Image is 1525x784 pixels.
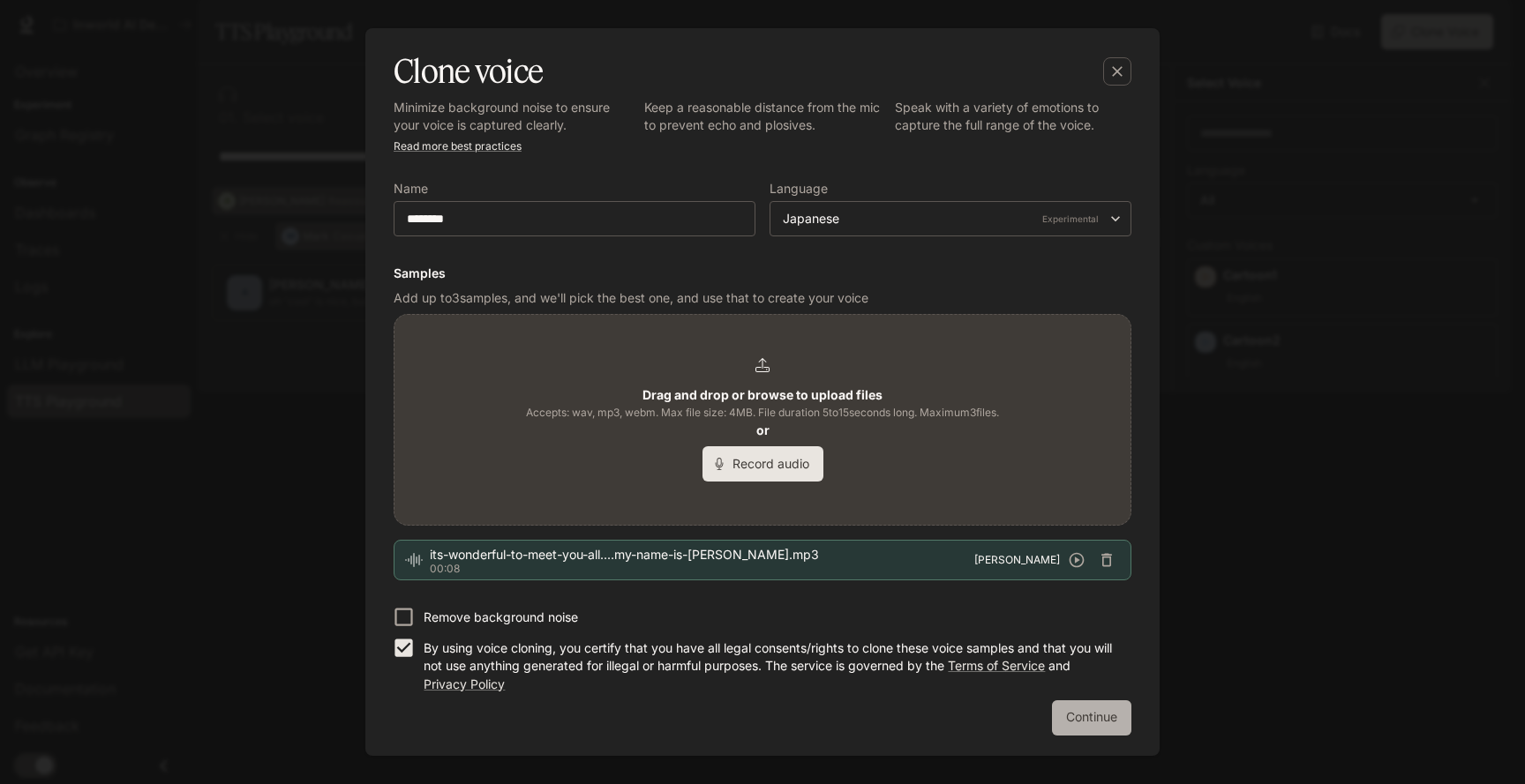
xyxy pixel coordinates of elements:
p: Language [770,183,828,195]
p: Speak with a variety of emotions to capture the full range of the voice. [895,99,1131,134]
p: 00:08 [430,564,974,574]
button: Continue [1052,700,1131,735]
p: Add up to 3 samples, and we'll pick the best one, and use that to create your voice [394,289,1131,307]
a: Read more best practices [394,139,522,153]
span: Accepts: wav, mp3, webm. Max file size: 4MB. File duration 5 to 15 seconds long. Maximum 3 files. [526,404,999,422]
p: By using voice cloning, you certify that you have all legal consents/rights to clone these voice ... [424,639,1117,692]
div: Japanese [783,210,1102,228]
p: Keep a reasonable distance from the mic to prevent echo and plosives. [644,99,881,134]
button: Record audio [702,446,823,482]
b: Drag and drop or browse to upload files [642,387,883,402]
p: Experimental [1039,211,1102,227]
span: its-wonderful-to-meet-you-all....my-name-is-[PERSON_NAME].mp3 [430,546,974,564]
p: Remove background noise [424,609,578,626]
a: Privacy Policy [424,676,505,691]
h5: Clone voice [394,49,543,93]
div: JapaneseExperimental [770,210,1131,228]
h6: Samples [394,265,1131,282]
p: Name [394,183,428,195]
b: or [756,422,770,437]
a: Terms of Service [948,658,1045,673]
p: Minimize background noise to ensure your voice is captured clearly. [394,99,630,134]
span: [PERSON_NAME] [974,551,1060,569]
